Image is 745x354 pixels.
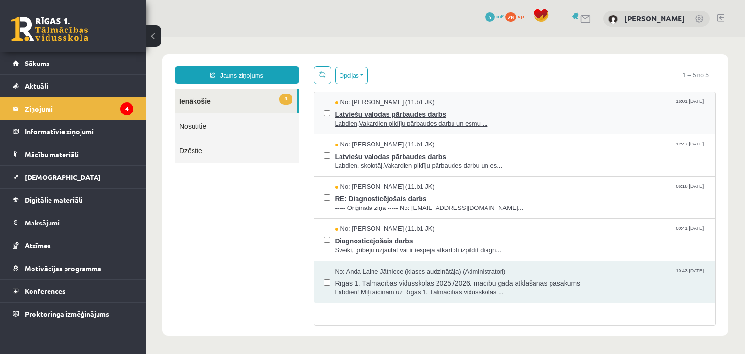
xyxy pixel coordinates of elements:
span: ----- Oriģinālā ziņa ----- No: [EMAIL_ADDRESS][DOMAIN_NAME]... [190,166,561,176]
span: No: Anda Laine Jātniece (klases audzinātāja) (Administratori) [190,230,360,239]
span: Atzīmes [25,241,51,250]
a: Maksājumi [13,211,133,234]
span: RE: Diagnosticējošais darbs [190,154,561,166]
a: [PERSON_NAME] [624,14,685,23]
span: xp [518,12,524,20]
span: 00:41 [DATE] [528,187,560,194]
a: Rīgas 1. Tālmācības vidusskola [11,17,88,41]
a: Digitālie materiāli [13,189,133,211]
a: No: [PERSON_NAME] (11.b1 JK) 06:18 [DATE] RE: Diagnosticējošais darbs ----- Oriģinālā ziņa ----- ... [190,145,561,175]
span: 4 [134,56,146,67]
a: Konferences [13,280,133,302]
a: Dzēstie [29,101,153,126]
a: Aktuāli [13,75,133,97]
a: 28 xp [505,12,529,20]
span: 5 [485,12,495,22]
span: Rīgas 1. Tālmācības vidusskolas 2025./2026. mācību gada atklāšanas pasākums [190,239,561,251]
span: Labdien,Vakardien pildīju pārbaudes darbu un esmu ... [190,82,561,91]
legend: Ziņojumi [25,97,133,120]
a: No: [PERSON_NAME] (11.b1 JK) 12:47 [DATE] Latviešu valodas pārbaudes darbs Labdien, skolotāj.Vaka... [190,103,561,133]
legend: Informatīvie ziņojumi [25,120,133,143]
span: Motivācijas programma [25,264,101,273]
a: Nosūtītie [29,76,153,101]
span: No: [PERSON_NAME] (11.b1 JK) [190,103,289,112]
a: 5 mP [485,12,504,20]
span: Aktuāli [25,81,48,90]
a: Atzīmes [13,234,133,257]
span: 16:01 [DATE] [528,61,560,68]
span: No: [PERSON_NAME] (11.b1 JK) [190,145,289,154]
span: Konferences [25,287,65,295]
span: Labdien! Mīļi aicinām uz Rīgas 1. Tālmācības vidusskolas ... [190,251,561,260]
a: Proktoringa izmēģinājums [13,303,133,325]
span: Labdien, skolotāj.Vakardien pildīju pārbaudes darbu un es... [190,124,561,133]
span: Sveiki, gribēju uzjautāt vai ir iespēja atkārtoti izpildīt diagn... [190,209,561,218]
span: Latviešu valodas pārbaudes darbs [190,70,561,82]
a: Informatīvie ziņojumi [13,120,133,143]
a: 4Ienākošie [29,51,152,76]
a: Motivācijas programma [13,257,133,279]
i: 4 [120,102,133,115]
span: No: [PERSON_NAME] (11.b1 JK) [190,61,289,70]
span: [DEMOGRAPHIC_DATA] [25,173,101,181]
span: Digitālie materiāli [25,195,82,204]
a: Mācību materiāli [13,143,133,165]
span: mP [496,12,504,20]
span: 06:18 [DATE] [528,145,560,152]
legend: Maksājumi [25,211,133,234]
a: No: [PERSON_NAME] (11.b1 JK) 00:41 [DATE] Diagnosticējošais darbs Sveiki, gribēju uzjautāt vai ir... [190,187,561,217]
span: 28 [505,12,516,22]
span: No: [PERSON_NAME] (11.b1 JK) [190,187,289,196]
a: Jauns ziņojums [29,29,154,47]
a: No: Anda Laine Jātniece (klases audzinātāja) (Administratori) 10:43 [DATE] Rīgas 1. Tālmācības vi... [190,230,561,260]
a: [DEMOGRAPHIC_DATA] [13,166,133,188]
span: 10:43 [DATE] [528,230,560,237]
span: Diagnosticējošais darbs [190,196,561,209]
a: No: [PERSON_NAME] (11.b1 JK) 16:01 [DATE] Latviešu valodas pārbaudes darbs Labdien,Vakardien pild... [190,61,561,91]
span: 1 – 5 no 5 [530,29,570,47]
span: Latviešu valodas pārbaudes darbs [190,112,561,124]
span: Proktoringa izmēģinājums [25,309,109,318]
a: Ziņojumi4 [13,97,133,120]
span: Sākums [25,59,49,67]
img: Alvis Buģis [608,15,618,24]
a: Sākums [13,52,133,74]
span: Mācību materiāli [25,150,79,159]
span: 12:47 [DATE] [528,103,560,110]
button: Opcijas [190,30,222,47]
